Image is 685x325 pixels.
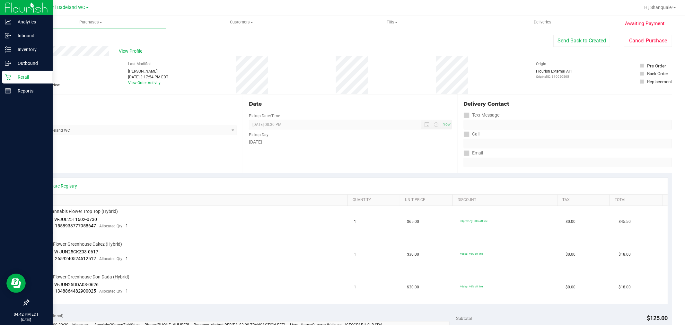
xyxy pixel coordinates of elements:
[100,257,123,261] span: Allocated Qty
[11,18,50,26] p: Analytics
[353,198,398,203] a: Quantity
[647,315,668,321] span: $125.00
[407,284,419,290] span: $30.00
[407,251,419,258] span: $30.00
[128,74,168,80] div: [DATE] 3:17:54 PM EDT
[562,198,607,203] a: Tax
[644,5,673,10] span: Hi, Shanquale!
[467,15,618,29] a: Deliveries
[5,19,11,25] inline-svg: Analytics
[536,74,572,79] p: Original ID: 319950505
[464,120,672,129] input: Format: (999) 999-9999
[456,316,472,321] span: Subtotal
[615,198,660,203] a: Total
[126,256,128,261] span: 1
[647,63,666,69] div: Pre-Order
[460,285,483,288] span: 40dep: 40% off line
[55,217,97,222] span: W-JUL25T1602-0730
[126,288,128,294] span: 1
[3,312,50,317] p: 04:42 PM EDT
[536,61,546,67] label: Origin
[11,87,50,95] p: Reports
[37,274,130,280] span: FD 3.5g Flower Greenhouse Don Dada (Hybrid)
[458,198,555,203] a: Discount
[460,252,483,255] span: 40dep: 40% off line
[37,241,122,247] span: FD 3.5g Flower Greenhouse Cakez (Hybrid)
[464,139,672,148] input: Format: (999) 999-9999
[43,5,85,10] span: Miami Dadeland WC
[249,100,452,108] div: Date
[100,224,123,228] span: Allocated Qty
[126,223,128,228] span: 1
[11,59,50,67] p: Outbound
[354,219,356,225] span: 1
[38,198,345,203] a: SKU
[11,46,50,53] p: Inventory
[6,274,26,293] iframe: Resource center
[55,256,96,261] span: 2659240524512512
[317,19,467,25] span: Tills
[166,15,317,29] a: Customers
[464,129,480,139] label: Call
[625,20,664,27] span: Awaiting Payment
[464,110,500,120] label: Text Message
[624,35,672,47] button: Cancel Purchase
[5,74,11,80] inline-svg: Retail
[37,208,118,215] span: FT 7g Cannabis Flower Trop Top (Hybrid)
[619,251,631,258] span: $18.00
[464,100,672,108] div: Delivery Contact
[55,249,99,254] span: W-JUN25CKZ03-0617
[249,132,268,138] label: Pickup Day
[536,68,572,79] div: Flourish External API
[5,88,11,94] inline-svg: Reports
[5,32,11,39] inline-svg: Inbound
[166,19,316,25] span: Customers
[55,223,96,228] span: 1558933777958647
[100,289,123,294] span: Allocated Qty
[249,139,452,145] div: [DATE]
[55,288,96,294] span: 1348864482900025
[566,284,575,290] span: $0.00
[647,70,668,77] div: Back Order
[3,317,50,322] p: [DATE]
[128,81,161,85] a: View Order Activity
[619,284,631,290] span: $18.00
[553,35,610,47] button: Send Back to Created
[566,251,575,258] span: $0.00
[128,61,152,67] label: Last Modified
[5,46,11,53] inline-svg: Inventory
[647,78,672,85] div: Replacement
[464,148,483,158] label: Email
[11,73,50,81] p: Retail
[128,68,168,74] div: [PERSON_NAME]
[619,219,631,225] span: $45.50
[15,19,166,25] span: Purchases
[460,219,487,223] span: 30prem7g: 30% off line
[15,15,166,29] a: Purchases
[566,219,575,225] span: $0.00
[119,48,145,55] span: View Profile
[354,284,356,290] span: 1
[525,19,560,25] span: Deliveries
[5,60,11,66] inline-svg: Outbound
[317,15,467,29] a: Tills
[354,251,356,258] span: 1
[11,32,50,40] p: Inbound
[405,198,450,203] a: Unit Price
[28,100,237,108] div: Location
[39,183,77,189] a: View State Registry
[407,219,419,225] span: $65.00
[55,282,99,287] span: W-JUN25DDA03-0626
[249,113,280,119] label: Pickup Date/Time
